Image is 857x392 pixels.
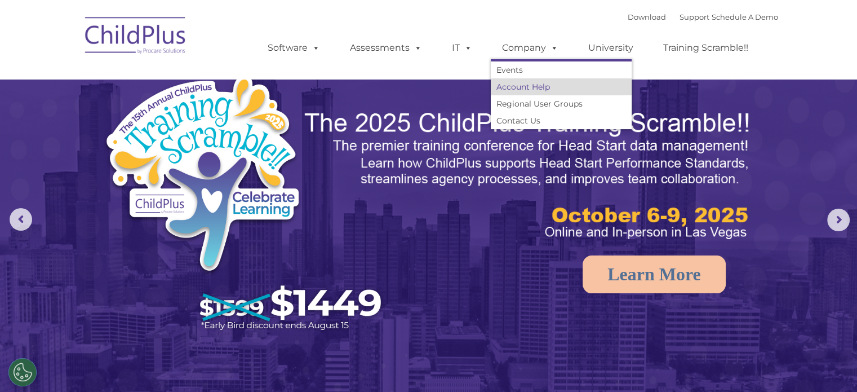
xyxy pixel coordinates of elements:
img: ChildPlus by Procare Solutions [79,9,192,65]
a: Company [491,37,570,59]
a: Schedule A Demo [712,12,778,21]
a: Software [256,37,331,59]
a: Regional User Groups [491,95,632,112]
button: Cookies Settings [8,358,37,386]
a: Training Scramble!! [652,37,760,59]
a: Events [491,61,632,78]
font: | [628,12,778,21]
span: Phone number [157,121,205,129]
a: Download [628,12,666,21]
a: Account Help [491,78,632,95]
a: IT [441,37,483,59]
a: University [577,37,645,59]
a: Learn More [583,256,726,293]
iframe: Chat Widget [673,270,857,392]
a: Assessments [339,37,433,59]
span: Last name [157,74,191,83]
a: Support [680,12,709,21]
a: Contact Us [491,112,632,129]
